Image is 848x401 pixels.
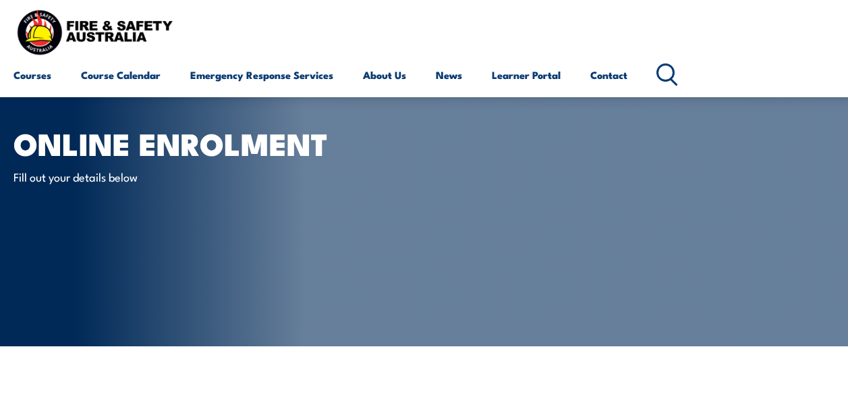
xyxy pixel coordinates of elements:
[436,59,462,91] a: News
[190,59,333,91] a: Emergency Response Services
[363,59,406,91] a: About Us
[13,130,347,156] h1: Online Enrolment
[492,59,561,91] a: Learner Portal
[81,59,161,91] a: Course Calendar
[13,59,51,91] a: Courses
[590,59,627,91] a: Contact
[13,169,260,184] p: Fill out your details below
